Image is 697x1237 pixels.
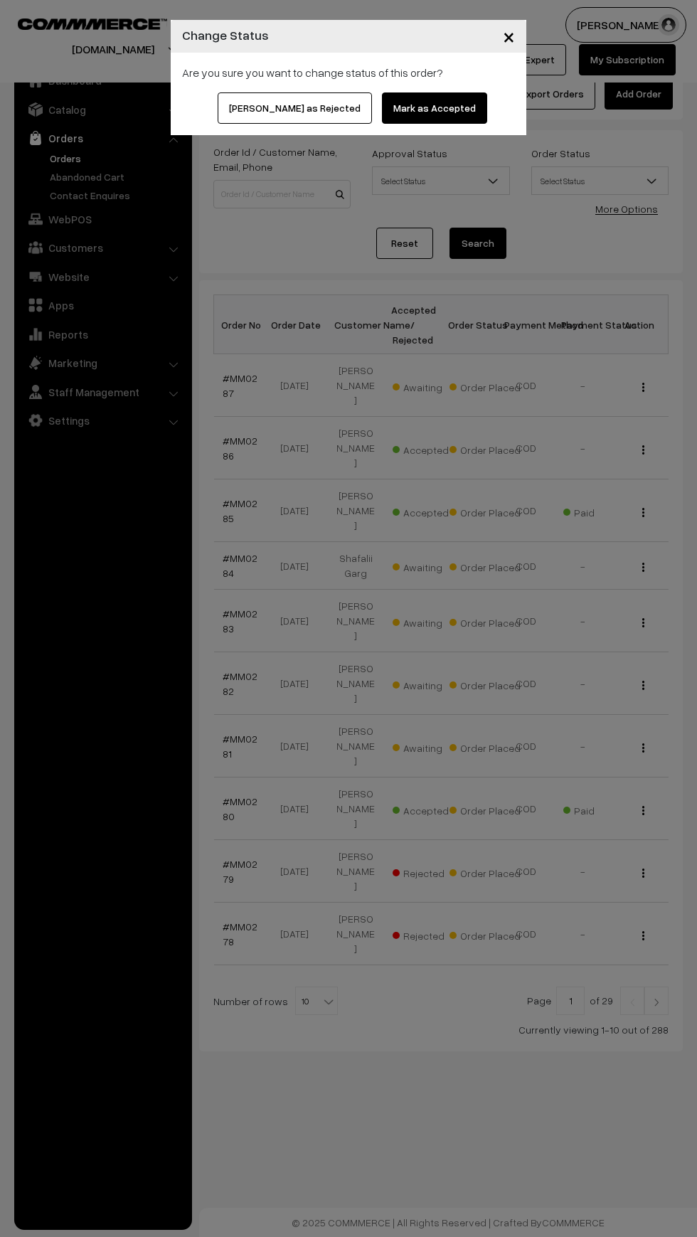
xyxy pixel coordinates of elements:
[491,14,526,58] button: Close
[182,64,515,81] div: Are you sure you want to change status of this order?
[503,23,515,49] span: ×
[182,26,269,45] h4: Change Status
[218,92,372,124] button: [PERSON_NAME] as Rejected
[382,92,487,124] button: Mark as Accepted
